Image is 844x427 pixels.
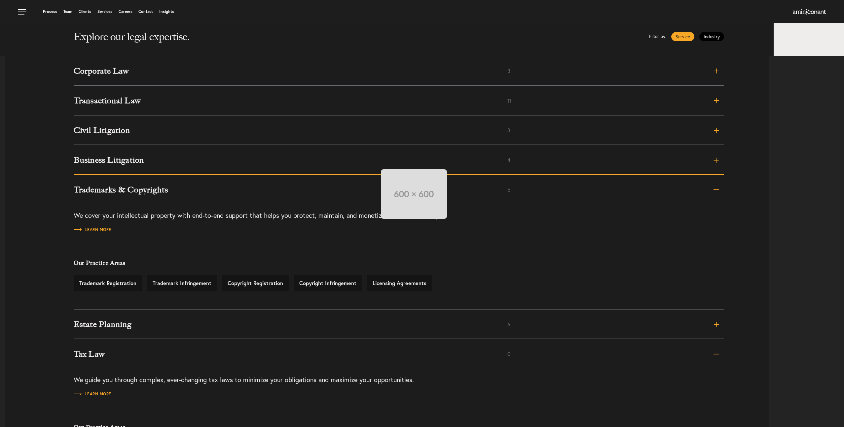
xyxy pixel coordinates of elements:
[507,98,616,103] span: 11
[699,32,724,41] a: Industry
[507,68,616,74] span: 3
[74,320,507,328] h3: Estate Planning
[793,9,826,15] img: Amini & Conant
[74,392,111,396] span: Learn more
[507,157,616,163] span: 4
[74,205,627,226] p: We cover your intellectual property with end-to-end support that helps you protect, maintain, and...
[74,145,724,175] a: Business Litigation4
[507,322,616,327] span: 6
[222,275,289,291] a: Explore Copyright Registration
[79,10,91,14] a: Clients
[159,10,174,14] a: Insights
[74,186,507,194] h3: Trademarks & Copyrights
[74,56,724,86] a: Corporate Law3
[74,228,111,232] span: Learn more
[74,86,724,115] a: Transactional Law11
[507,128,616,133] span: 3
[294,275,362,291] a: Explore Copyright Infringement
[74,369,627,391] p: We guide you through complex, ever-changing tax laws to minimize your obligations and maximize yo...
[74,97,507,105] h3: Transactional Law
[507,187,616,192] span: 5
[43,10,57,14] a: Process
[74,226,111,233] a: Learn more about Trademarks & Copyrights
[507,351,616,357] span: 0
[671,32,694,41] a: Service
[74,391,111,397] a: Learn more about Tax Law
[119,10,132,14] a: Careers
[793,10,826,15] a: Home
[74,339,724,369] a: Tax Law0
[74,350,507,358] h3: Tax Law
[138,10,153,14] a: Contact
[74,67,507,75] h3: Corporate Law
[367,275,432,291] a: Explore Licensing Agreements
[74,30,190,43] h2: Explore our legal expertise.
[74,115,724,145] a: Civil Litigation3
[147,275,217,291] a: Explore Trademark Infringement
[74,126,507,134] h3: Civil Litigation
[649,32,666,41] span: Filter by:
[74,175,724,205] a: Trademarks & Copyrights5
[74,310,724,339] a: Estate Planning6
[63,10,72,14] a: Team
[97,10,112,14] a: Services
[74,275,142,291] a: Explore Trademark Registration
[74,259,627,267] h4: Our Practice Areas
[74,156,507,164] h3: Business Litigation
